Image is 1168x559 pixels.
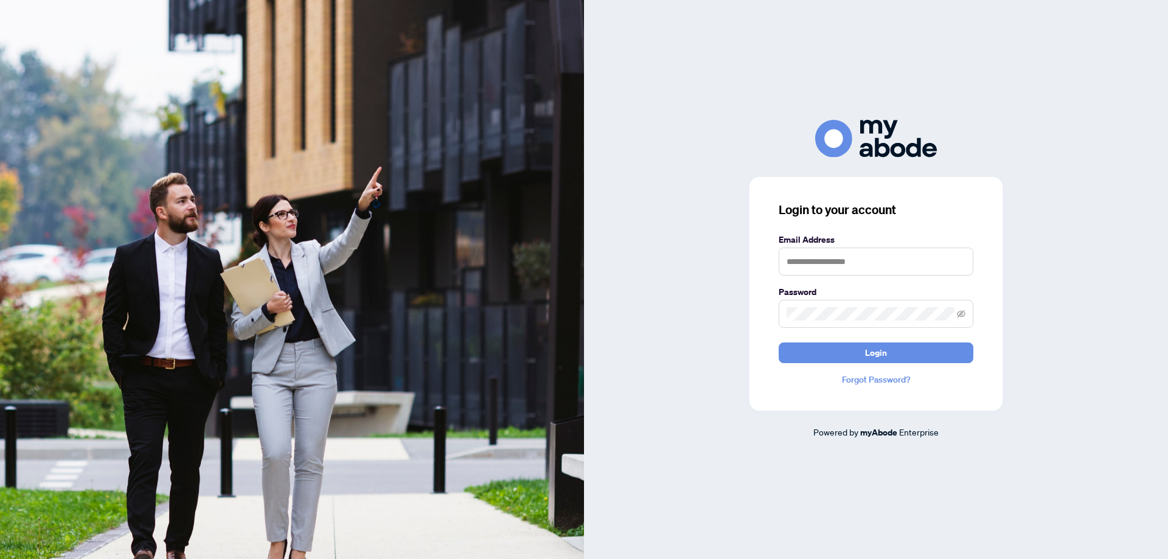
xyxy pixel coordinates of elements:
[815,120,937,157] img: ma-logo
[957,310,965,318] span: eye-invisible
[860,426,897,439] a: myAbode
[779,342,973,363] button: Login
[865,343,887,363] span: Login
[779,285,973,299] label: Password
[813,426,858,437] span: Powered by
[779,373,973,386] a: Forgot Password?
[899,426,939,437] span: Enterprise
[779,233,973,246] label: Email Address
[779,201,973,218] h3: Login to your account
